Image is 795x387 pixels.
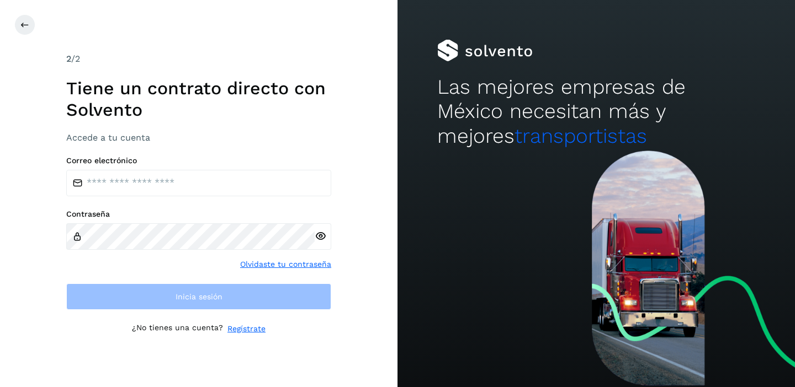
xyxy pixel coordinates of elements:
h2: Las mejores empresas de México necesitan más y mejores [437,75,755,148]
span: transportistas [515,124,647,148]
div: /2 [66,52,331,66]
h1: Tiene un contrato directo con Solvento [66,78,331,120]
span: 2 [66,53,71,64]
span: Inicia sesión [176,293,222,300]
h3: Accede a tu cuenta [66,132,331,143]
a: Olvidaste tu contraseña [240,259,331,270]
label: Correo electrónico [66,156,331,165]
a: Regístrate [227,323,266,335]
p: ¿No tienes una cuenta? [132,323,223,335]
button: Inicia sesión [66,283,331,310]
label: Contraseña [66,209,331,219]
